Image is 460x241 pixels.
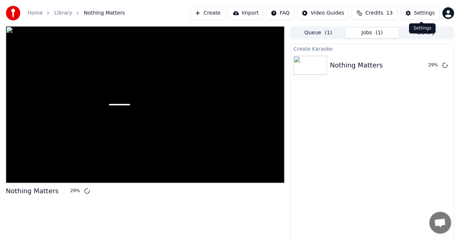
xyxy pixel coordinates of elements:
div: Nothing Matters [330,60,383,70]
div: Settings [414,9,435,17]
div: Nothing Matters [6,186,59,196]
button: Credits13 [352,7,397,20]
a: Open chat [429,212,451,234]
button: FAQ [266,7,294,20]
span: 13 [386,9,393,17]
span: ( 1 ) [325,29,332,36]
button: Library [399,28,453,38]
nav: breadcrumb [28,9,125,17]
button: Queue [291,28,345,38]
div: 29 % [428,62,439,68]
div: Create Karaoke [291,44,454,53]
img: youka [6,6,20,20]
button: Settings [401,7,440,20]
span: ( 1 ) [376,29,383,36]
button: Create [190,7,225,20]
div: 29 % [70,188,81,194]
a: Library [54,9,72,17]
button: Video Guides [297,7,349,20]
a: Home [28,9,43,17]
div: Settings [409,23,436,34]
span: Credits [365,9,383,17]
span: Nothing Matters [84,9,125,17]
button: Jobs [345,28,399,38]
button: Import [228,7,263,20]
